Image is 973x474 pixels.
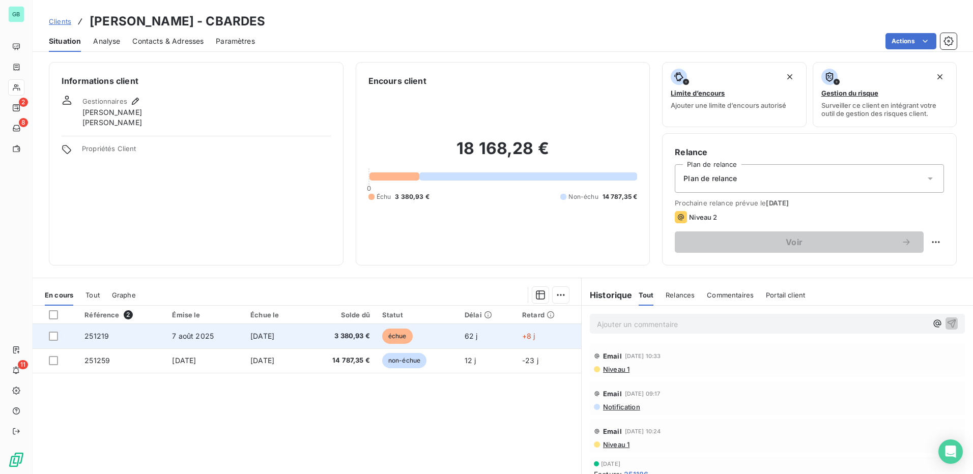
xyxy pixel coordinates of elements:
span: Relances [666,291,695,299]
h6: Informations client [62,75,331,87]
span: Tout [85,291,100,299]
button: Voir [675,231,924,253]
span: 2 [124,310,133,319]
span: Situation [49,36,81,46]
span: Notification [602,403,640,411]
span: 251259 [84,356,110,365]
span: Email [603,390,622,398]
span: Graphe [112,291,136,299]
div: Échue le [250,311,298,319]
h3: [PERSON_NAME] - CBARDES [90,12,265,31]
span: 62 j [465,332,478,340]
span: Email [603,427,622,435]
span: Commentaires [707,291,754,299]
button: Gestion du risqueSurveiller ce client en intégrant votre outil de gestion des risques client. [813,62,957,127]
span: 2 [19,98,28,107]
span: Limite d’encours [671,89,725,97]
a: Clients [49,16,71,26]
h6: Relance [675,146,944,158]
span: Propriétés Client [82,144,331,159]
span: Email [603,352,622,360]
span: Clients [49,17,71,25]
div: Émise le [172,311,238,319]
span: Niveau 1 [602,365,629,373]
div: Référence [84,310,160,319]
span: 14 787,35 € [603,192,638,201]
h6: Encours client [368,75,426,87]
span: Ajouter une limite d’encours autorisé [671,101,786,109]
span: échue [382,329,413,344]
span: Contacts & Adresses [132,36,204,46]
button: Limite d’encoursAjouter une limite d’encours autorisé [662,62,806,127]
span: [DATE] 10:24 [625,428,661,434]
span: Plan de relance [683,173,737,184]
span: [PERSON_NAME] [82,117,142,128]
div: Open Intercom Messenger [938,439,963,464]
span: 7 août 2025 [172,332,214,340]
span: 3 380,93 € [395,192,430,201]
button: Actions [885,33,936,49]
span: Paramètres [216,36,255,46]
span: Niveau 1 [602,440,629,449]
span: 12 j [465,356,476,365]
span: 11 [18,360,28,369]
span: [PERSON_NAME] [82,107,142,117]
div: Retard [522,311,575,319]
span: Non-échu [568,192,598,201]
span: [DATE] [172,356,196,365]
span: -23 j [522,356,538,365]
span: [DATE] [601,461,620,467]
span: Niveau 2 [689,213,717,221]
span: Échu [377,192,391,201]
span: 251219 [84,332,109,340]
span: [DATE] 09:17 [625,391,661,397]
span: [DATE] 10:33 [625,353,661,359]
span: Prochaine relance prévue le [675,199,944,207]
img: Logo LeanPay [8,452,24,468]
span: Analyse [93,36,120,46]
h2: 18 168,28 € [368,138,638,169]
div: Statut [382,311,452,319]
div: Solde dû [310,311,370,319]
span: Tout [639,291,654,299]
span: Voir [687,238,901,246]
span: 0 [367,184,371,192]
span: Portail client [766,291,805,299]
span: [DATE] [766,199,789,207]
span: 14 787,35 € [310,355,370,366]
span: Gestion du risque [821,89,878,97]
span: 3 380,93 € [310,331,370,341]
span: [DATE] [250,356,274,365]
div: GB [8,6,24,22]
span: 8 [19,118,28,127]
span: Surveiller ce client en intégrant votre outil de gestion des risques client. [821,101,948,117]
span: En cours [45,291,73,299]
span: +8 j [522,332,535,340]
span: Gestionnaires [82,97,127,105]
span: [DATE] [250,332,274,340]
span: non-échue [382,353,426,368]
h6: Historique [582,289,633,301]
div: Délai [465,311,510,319]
